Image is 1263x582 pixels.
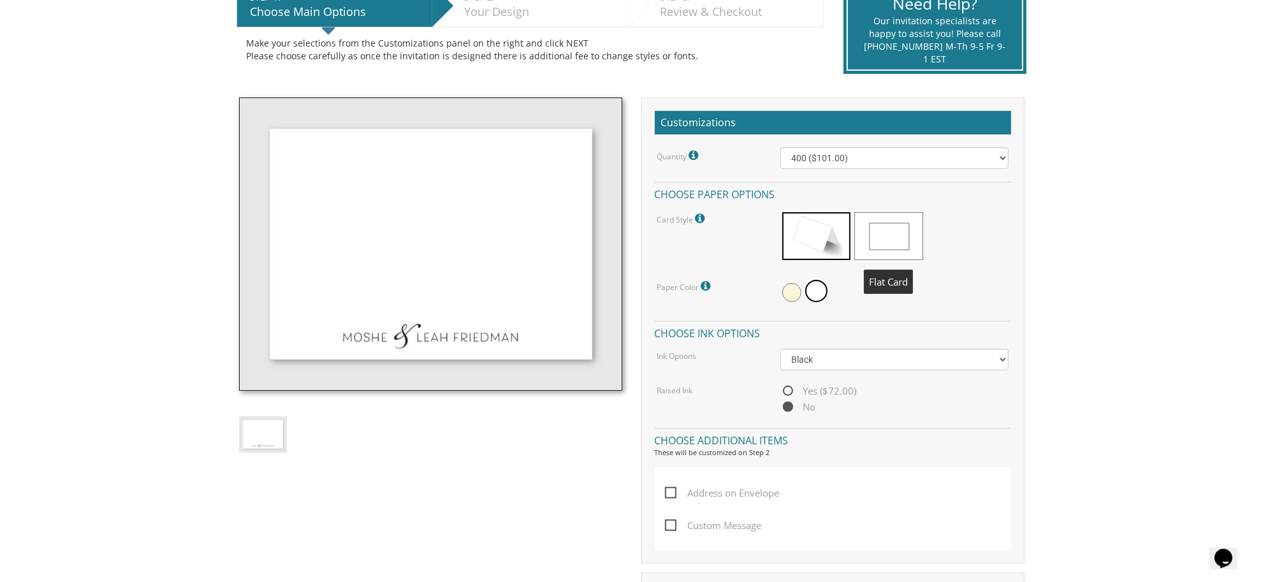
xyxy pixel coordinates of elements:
div: Choose Main Options [250,4,426,20]
div: Your Design [464,4,622,20]
label: Card Style [657,210,708,227]
h4: Choose additional items [655,428,1011,450]
h4: Choose paper options [655,182,1011,204]
label: Ink Options [657,351,696,361]
span: Custom Message [665,518,761,534]
label: Paper Color [657,278,713,295]
div: Make your selections from the Customizations panel on the right and click NEXT Please choose care... [246,37,814,62]
label: Raised Ink [657,385,692,396]
h4: Choose ink options [655,321,1011,343]
iframe: chat widget [1209,531,1250,569]
label: Quantity [657,147,701,164]
div: Review & Checkout [660,4,817,20]
span: No [780,399,815,415]
img: style-3-single.jpg [239,416,287,453]
div: These will be customized on Step 2 [655,447,1011,458]
span: Address on Envelope [665,485,779,501]
h2: Customizations [655,111,1011,135]
span: Yes ($72.00) [780,383,856,399]
img: style-3-single.jpg [239,98,622,391]
div: Our invitation specialists are happy to assist you! Please call [PHONE_NUMBER] M-Th 9-5 Fr 9-1 EST [864,15,1006,66]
